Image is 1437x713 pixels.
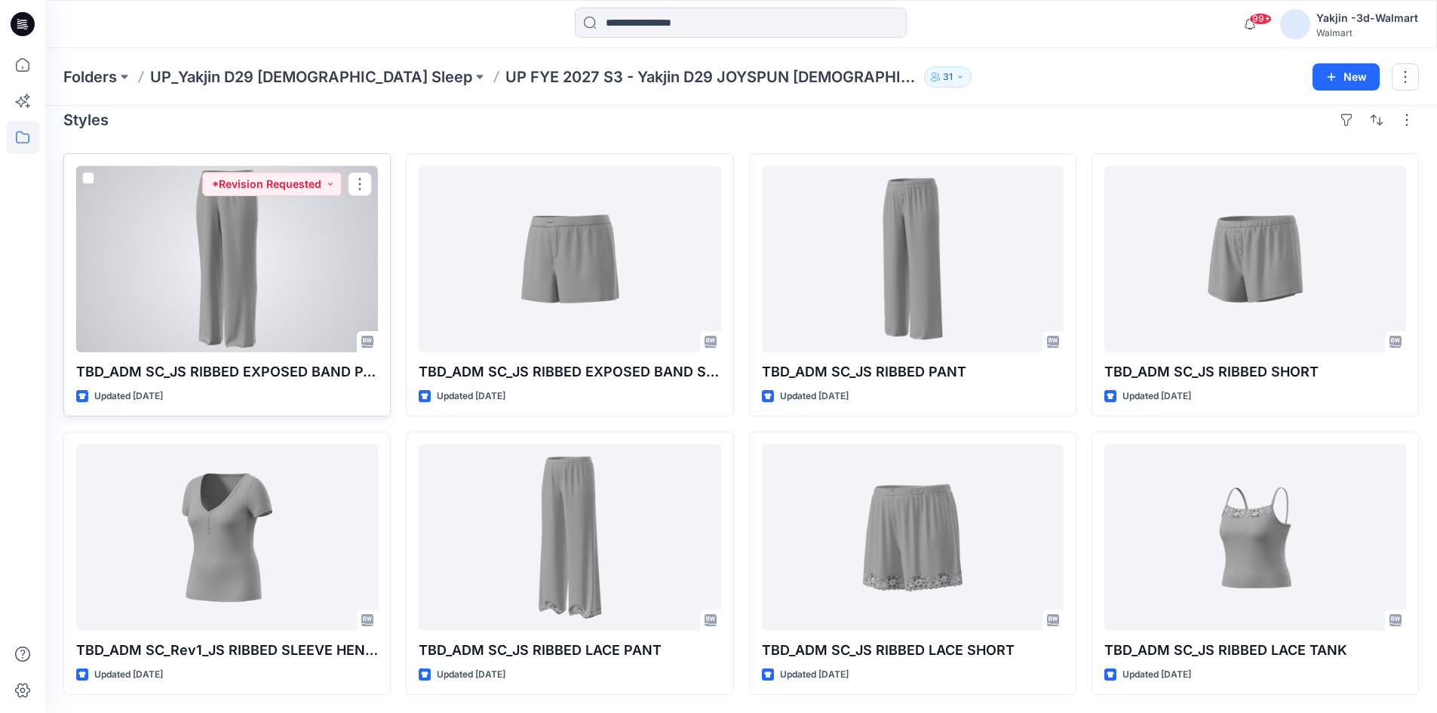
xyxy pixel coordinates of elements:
div: Walmart [1316,27,1418,38]
p: TBD_ADM SC_JS RIBBED EXPOSED BAND SHORT [419,361,720,383]
p: TBD_ADM SC_JS RIBBED LACE TANK [1104,640,1406,661]
p: Updated [DATE] [94,667,163,683]
button: 31 [924,66,972,88]
a: TBD_ADM SC_Rev1_JS RIBBED SLEEVE HENLEY TOP [76,444,378,631]
div: Yakjin -3d-Walmart [1316,9,1418,27]
p: 31 [943,69,953,85]
a: TBD_ADM SC_JS RIBBED PANT [762,166,1064,352]
p: TBD_ADM SC_Rev1_JS RIBBED SLEEVE HENLEY TOP [76,640,378,661]
p: Updated [DATE] [780,389,849,404]
h4: Styles [63,111,109,129]
a: TBD_ADM SC_JS RIBBED EXPOSED BAND SHORT [419,166,720,352]
p: Updated [DATE] [780,667,849,683]
a: TBD_ADM SC_JS RIBBED LACE SHORT [762,444,1064,631]
button: New [1313,63,1380,91]
p: Updated [DATE] [437,667,505,683]
img: avatar [1280,9,1310,39]
a: Folders [63,66,117,88]
p: TBD_ADM SC_JS RIBBED LACE SHORT [762,640,1064,661]
a: TBD_ADM SC_JS RIBBED SHORT [1104,166,1406,352]
span: 99+ [1249,13,1272,25]
p: TBD_ADM SC_JS RIBBED PANT [762,361,1064,383]
p: UP FYE 2027 S3 - Yakjin D29 JOYSPUN [DEMOGRAPHIC_DATA] Sleepwear [505,66,918,88]
a: TBD_ADM SC_JS RIBBED LACE TANK [1104,444,1406,631]
a: UP_Yakjin D29 [DEMOGRAPHIC_DATA] Sleep [150,66,472,88]
p: Updated [DATE] [94,389,163,404]
p: TBD_ADM SC_JS RIBBED EXPOSED BAND PANT [76,361,378,383]
p: Updated [DATE] [437,389,505,404]
a: TBD_ADM SC_JS RIBBED EXPOSED BAND PANT [76,166,378,352]
p: TBD_ADM SC_JS RIBBED LACE PANT [419,640,720,661]
p: Updated [DATE] [1122,389,1191,404]
a: TBD_ADM SC_JS RIBBED LACE PANT [419,444,720,631]
p: Updated [DATE] [1122,667,1191,683]
p: TBD_ADM SC_JS RIBBED SHORT [1104,361,1406,383]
